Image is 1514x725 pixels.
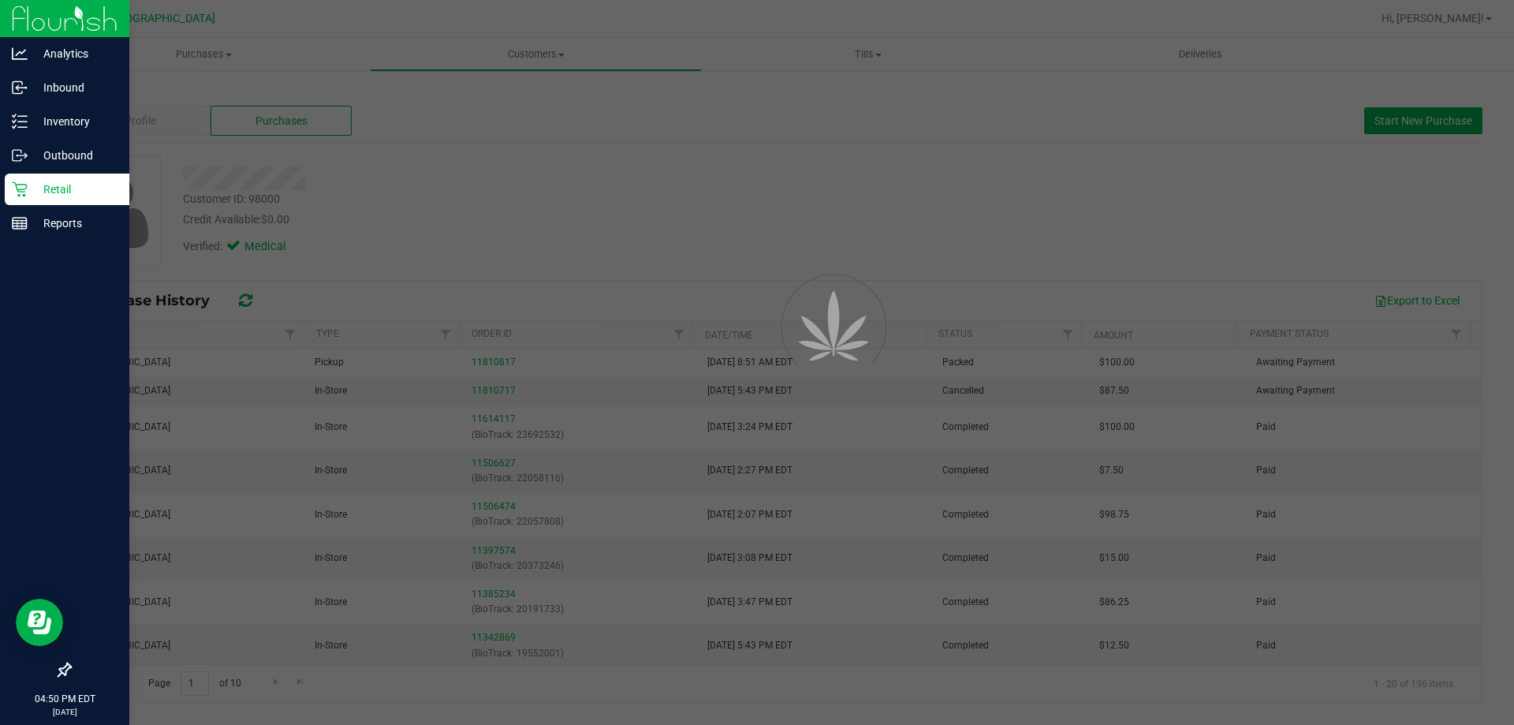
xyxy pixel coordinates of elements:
[12,181,28,197] inline-svg: Retail
[7,706,122,718] p: [DATE]
[28,78,122,97] p: Inbound
[12,46,28,62] inline-svg: Analytics
[28,180,122,199] p: Retail
[28,214,122,233] p: Reports
[12,215,28,231] inline-svg: Reports
[16,599,63,646] iframe: Resource center
[28,44,122,63] p: Analytics
[7,692,122,706] p: 04:50 PM EDT
[12,148,28,163] inline-svg: Outbound
[12,114,28,129] inline-svg: Inventory
[12,80,28,95] inline-svg: Inbound
[28,112,122,131] p: Inventory
[28,146,122,165] p: Outbound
